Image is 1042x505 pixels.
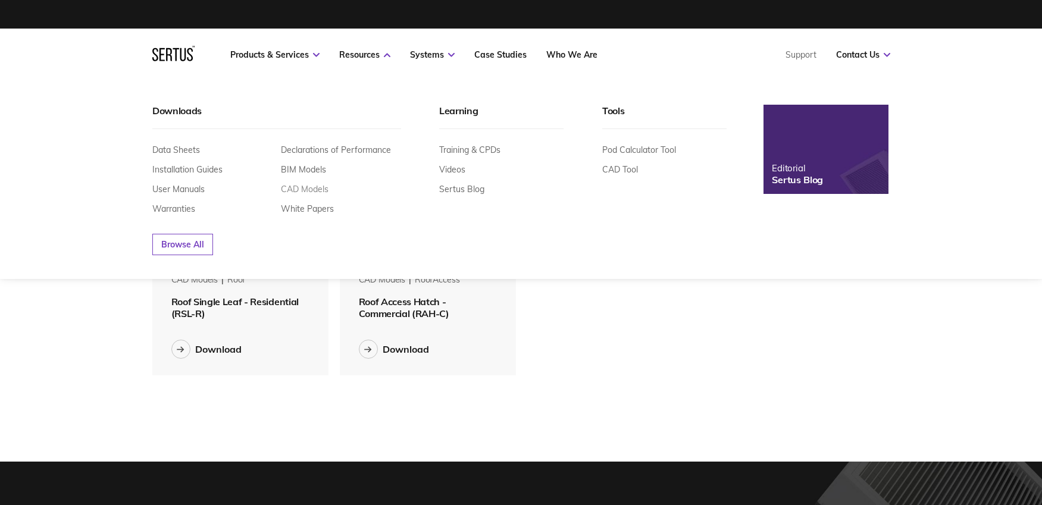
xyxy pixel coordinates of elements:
a: CAD Models [281,184,328,195]
div: roofAccess [415,274,460,286]
div: Editorial [772,162,823,174]
a: CAD Tool [602,164,638,175]
a: Contact Us [836,49,890,60]
div: CAD Models [359,274,406,286]
a: Browse All [152,234,213,255]
a: Resources [339,49,390,60]
div: Downloads [152,105,401,129]
a: Support [786,49,816,60]
div: Sertus Blog [772,174,823,186]
a: Who We Are [546,49,597,60]
a: Products & Services [230,49,320,60]
a: EditorialSertus Blog [763,105,888,194]
a: Case Studies [474,49,527,60]
a: Declarations of Performance [281,145,391,155]
a: BIM Models [281,164,326,175]
iframe: Chat Widget [828,367,1042,505]
a: Warranties [152,203,195,214]
span: Roof Access Hatch - Commercial (RAH-C) [359,296,449,319]
div: Learning [439,105,564,129]
div: CAD Models [171,274,218,286]
div: Tools [602,105,727,129]
button: Download [171,340,242,359]
button: Download [359,340,429,359]
a: User Manuals [152,184,205,195]
a: Data Sheets [152,145,200,155]
a: White Papers [281,203,334,214]
div: Download [195,343,242,355]
div: roof [227,274,245,286]
a: Pod Calculator Tool [602,145,676,155]
a: Sertus Blog [439,184,484,195]
a: Installation Guides [152,164,223,175]
a: Videos [439,164,465,175]
a: Training & CPDs [439,145,500,155]
span: Roof Single Leaf - Residential (RSL-R) [171,296,299,319]
div: Download [383,343,429,355]
a: Systems [410,49,455,60]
